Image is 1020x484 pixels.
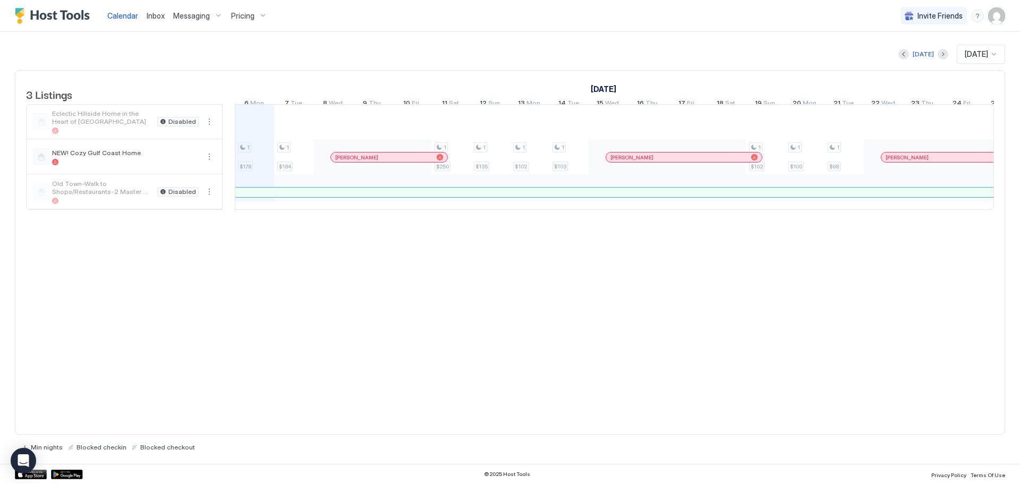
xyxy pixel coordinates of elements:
button: More options [203,185,216,198]
a: October 15, 2025 [594,97,622,112]
a: October 22, 2025 [869,97,898,112]
span: Messaging [173,11,210,21]
a: October 18, 2025 [714,97,738,112]
a: October 6, 2025 [242,97,267,112]
a: Host Tools Logo [15,8,95,24]
span: Inbox [147,11,165,20]
span: 1 [797,144,800,151]
button: Previous month [898,49,909,60]
a: October 25, 2025 [988,97,1014,112]
span: 6 [244,99,249,110]
a: October 14, 2025 [556,97,582,112]
span: 13 [518,99,525,110]
span: Wed [605,99,619,110]
span: 11 [442,99,447,110]
span: 3 Listings [26,86,72,102]
div: menu [203,115,216,128]
span: $102 [515,163,527,170]
span: Sun [763,99,775,110]
span: Terms Of Use [971,472,1005,478]
span: 1 [522,144,525,151]
span: 1 [483,144,486,151]
span: Calendar [107,11,138,20]
span: 9 [363,99,367,110]
a: App Store [15,470,47,479]
a: October 17, 2025 [676,97,697,112]
span: Pricing [231,11,254,21]
span: Sat [449,99,459,110]
span: 1 [247,144,250,151]
button: [DATE] [911,48,936,61]
span: 22 [871,99,880,110]
span: Tue [291,99,302,110]
span: 1 [758,144,761,151]
span: 15 [597,99,603,110]
span: Tue [842,99,854,110]
a: October 24, 2025 [950,97,973,112]
span: $100 [790,163,802,170]
button: Next month [938,49,948,60]
a: October 13, 2025 [515,97,543,112]
span: $135 [475,163,488,170]
span: 24 [953,99,962,110]
span: Eclectic Hillside Home in the Heart of [GEOGRAPHIC_DATA] [52,109,153,125]
span: 17 [678,99,685,110]
a: October 23, 2025 [908,97,936,112]
span: $184 [279,163,291,170]
span: 23 [911,99,920,110]
span: Fri [687,99,694,110]
a: Google Play Store [51,470,83,479]
span: $178 [240,163,251,170]
a: October 8, 2025 [320,97,345,112]
span: Tue [567,99,579,110]
span: Mon [526,99,540,110]
a: October 21, 2025 [831,97,856,112]
span: © 2025 Host Tools [484,471,530,478]
span: Thu [645,99,658,110]
span: [PERSON_NAME] [886,154,929,161]
span: 20 [793,99,801,110]
div: menu [203,185,216,198]
a: Calendar [107,10,138,21]
span: 7 [285,99,289,110]
a: October 10, 2025 [401,97,422,112]
a: October 19, 2025 [752,97,778,112]
div: User profile [988,7,1005,24]
a: Privacy Policy [931,469,966,480]
button: More options [203,150,216,163]
a: Terms Of Use [971,469,1005,480]
span: 1 [562,144,564,151]
a: October 7, 2025 [282,97,305,112]
span: 16 [637,99,644,110]
span: NEW! Cozy Gulf Coast Home [52,149,199,157]
a: October 11, 2025 [439,97,462,112]
a: Inbox [147,10,165,21]
span: Min nights [31,443,63,451]
span: Old Town-Walk to Shops/Restaurants-2 Master Suites [52,180,153,196]
span: Wed [329,99,343,110]
div: Open Intercom Messenger [11,448,36,473]
span: [PERSON_NAME] [610,154,653,161]
a: October 20, 2025 [790,97,819,112]
span: Wed [881,99,895,110]
div: [DATE] [913,49,934,59]
span: $102 [751,163,763,170]
span: Privacy Policy [931,472,966,478]
a: October 1, 2025 [588,81,619,97]
span: 10 [403,99,410,110]
span: 18 [717,99,724,110]
span: [DATE] [965,49,988,59]
span: 1 [444,144,446,151]
span: Mon [803,99,817,110]
span: Fri [963,99,971,110]
a: October 16, 2025 [634,97,660,112]
span: Sun [488,99,500,110]
span: 19 [755,99,762,110]
div: menu [203,150,216,163]
span: Blocked checkin [76,443,126,451]
span: Invite Friends [917,11,963,21]
span: 14 [558,99,566,110]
